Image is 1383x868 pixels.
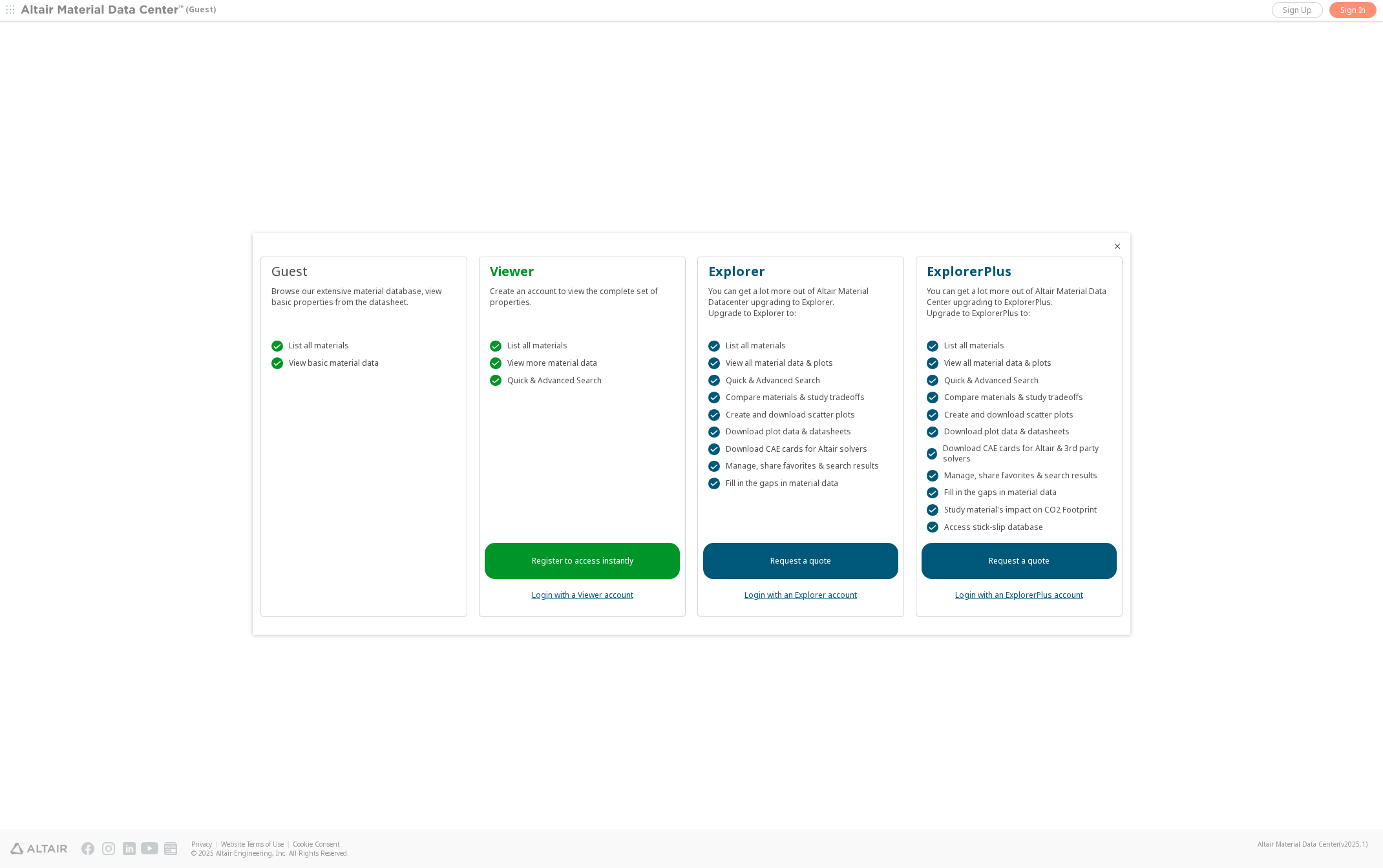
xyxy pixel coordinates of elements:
[271,341,456,352] div: List all materials
[490,281,675,308] div: Create an account to view the complete set of properties.
[703,543,898,579] a: Request a quote
[927,487,938,499] div: 
[271,357,456,369] div: View basic material data
[532,589,633,600] a: Login with a Viewer account
[708,409,893,421] div: Create and download scatter plots
[708,375,893,386] div: Quick & Advanced Search
[490,375,675,386] div: Quick & Advanced Search
[708,461,893,472] div: Manage, share favorites & search results
[708,443,720,455] div: 
[708,392,720,403] div: 
[708,443,893,455] div: Download CAE cards for Altair solvers
[927,504,1112,516] div: Study material's impact on CO2 Footprint
[485,543,680,579] a: Register to access instantly
[490,375,501,386] div: 
[708,357,893,369] div: View all material data & plots
[927,357,938,369] div: 
[708,262,893,281] div: Explorer
[490,357,501,369] div: 
[927,262,1112,281] div: ExplorerPlus
[490,341,675,352] div: List all materials
[271,357,283,369] div: 
[708,375,720,386] div: 
[927,522,1112,533] div: Access stick-slip database
[927,341,938,352] div: 
[927,341,1112,352] div: List all materials
[927,470,938,482] div: 
[927,522,938,533] div: 
[490,357,675,369] div: View more material data
[927,427,938,438] div: 
[708,281,893,319] div: You can get a lot more out of Altair Material Datacenter upgrading to Explorer. Upgrade to Explor...
[955,589,1083,600] a: Login with an ExplorerPlus account
[271,281,456,308] div: Browse our extensive material database, view basic properties from the datasheet.
[708,427,893,438] div: Download plot data & datasheets
[927,427,1112,438] div: Download plot data & datasheets
[927,375,1112,386] div: Quick & Advanced Search
[490,262,675,281] div: Viewer
[927,392,1112,403] div: Compare materials & study tradeoffs
[927,504,938,516] div: 
[271,341,283,352] div: 
[927,443,1112,464] div: Download CAE cards for Altair & 3rd party solvers
[927,375,938,386] div: 
[922,543,1117,579] a: Request a quote
[708,409,720,421] div: 
[744,589,857,600] a: Login with an Explorer account
[708,461,720,472] div: 
[490,341,501,352] div: 
[927,281,1112,319] div: You can get a lot more out of Altair Material Data Center upgrading to ExplorerPlus. Upgrade to E...
[708,427,720,438] div: 
[708,392,893,403] div: Compare materials & study tradeoffs
[927,448,937,460] div: 
[708,357,720,369] div: 
[708,478,893,489] div: Fill in the gaps in material data
[1112,241,1123,251] button: Close
[708,478,720,489] div: 
[927,409,1112,421] div: Create and download scatter plots
[708,341,720,352] div: 
[271,262,456,281] div: Guest
[927,487,1112,499] div: Fill in the gaps in material data
[927,409,938,421] div: 
[927,392,938,403] div: 
[708,341,893,352] div: List all materials
[927,357,1112,369] div: View all material data & plots
[927,470,1112,482] div: Manage, share favorites & search results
